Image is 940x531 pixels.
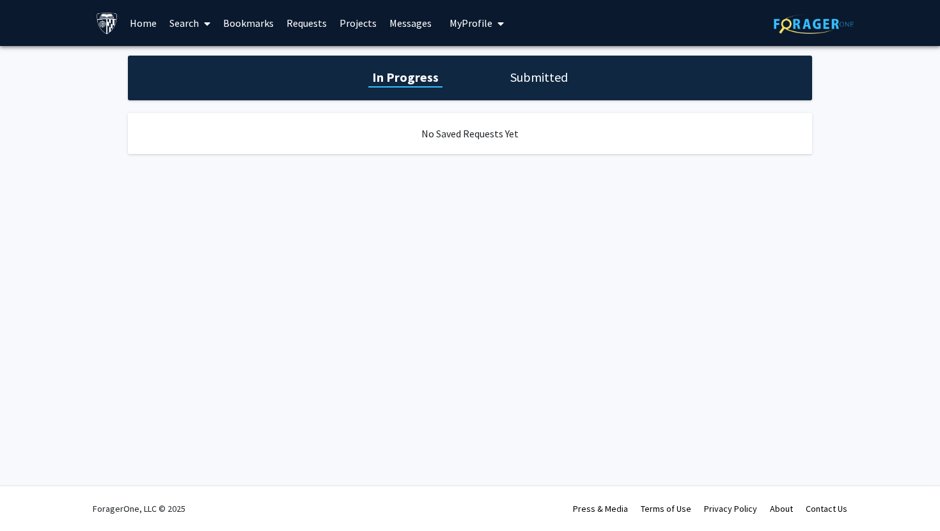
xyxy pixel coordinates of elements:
h1: In Progress [368,68,443,86]
iframe: Chat [10,473,54,521]
a: Terms of Use [641,503,691,514]
a: Search [163,1,217,45]
h1: Submitted [506,68,572,86]
a: Press & Media [573,503,628,514]
span: My Profile [450,17,492,29]
a: Home [123,1,163,45]
a: Requests [280,1,333,45]
a: Messages [383,1,438,45]
div: ForagerOne, LLC © 2025 [93,486,185,531]
a: Projects [333,1,383,45]
a: Bookmarks [217,1,280,45]
a: Contact Us [806,503,847,514]
img: Johns Hopkins University Logo [96,12,118,35]
div: No Saved Requests Yet [128,113,812,154]
a: About [770,503,793,514]
a: Privacy Policy [704,503,757,514]
img: ForagerOne Logo [774,14,854,34]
